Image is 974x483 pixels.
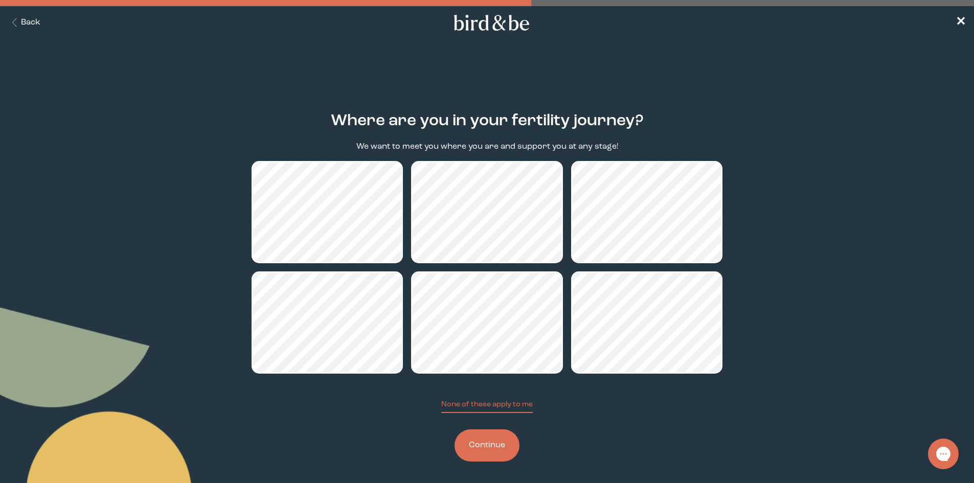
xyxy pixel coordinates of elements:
[923,435,964,473] iframe: Gorgias live chat messenger
[441,399,533,413] button: None of these apply to me
[956,16,966,29] span: ✕
[956,14,966,32] a: ✕
[455,429,519,462] button: Continue
[356,141,618,153] p: We want to meet you where you are and support you at any stage!
[8,17,40,29] button: Back Button
[331,109,644,133] h2: Where are you in your fertility journey?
